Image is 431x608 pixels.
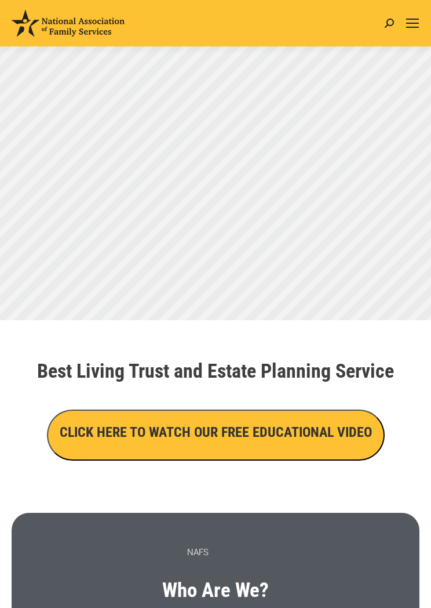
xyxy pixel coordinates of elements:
[406,16,419,30] a: Mobile menu icon
[17,361,414,381] h1: Best Living Trust and Estate Planning Service
[60,422,372,442] h3: CLICK HERE TO WATCH OUR FREE EDUCATIONAL VIDEO
[187,542,244,563] p: NAFS
[12,580,419,600] h3: Who Are We?
[12,10,125,37] img: National Association of Family Services
[47,410,385,461] button: CLICK HERE TO WATCH OUR FREE EDUCATIONAL VIDEO
[47,427,385,439] a: CLICK HERE TO WATCH OUR FREE EDUCATIONAL VIDEO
